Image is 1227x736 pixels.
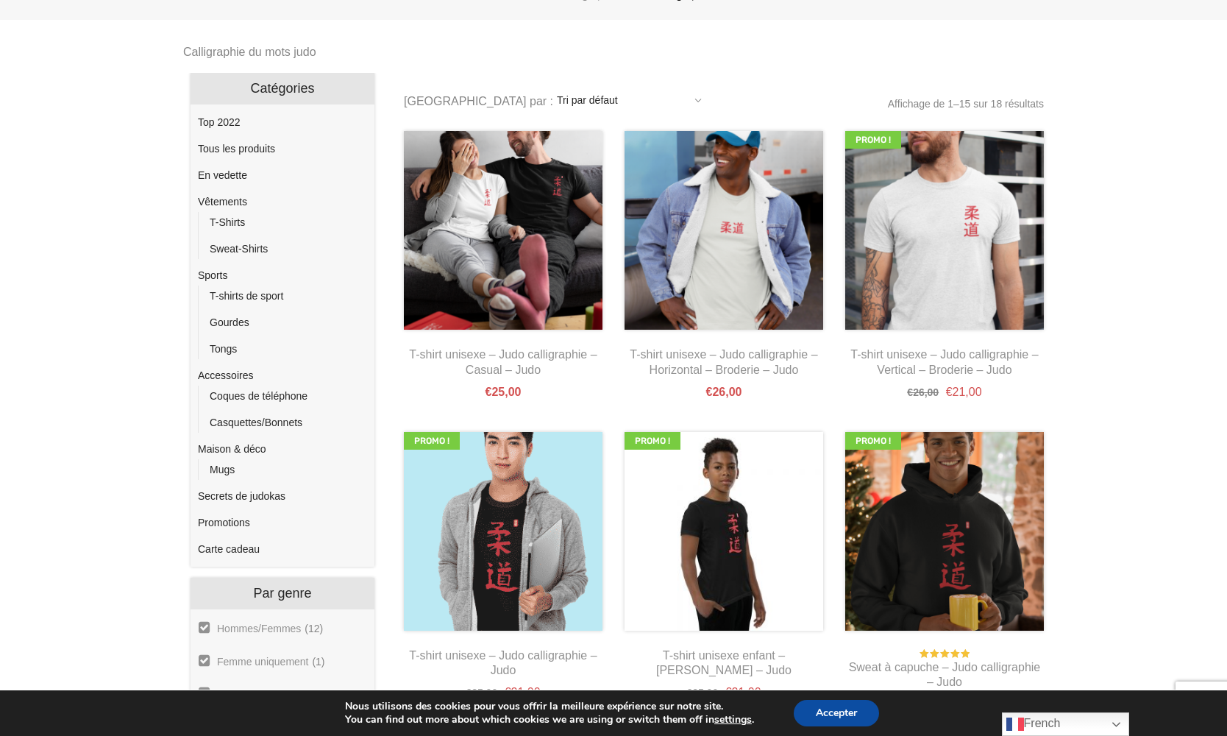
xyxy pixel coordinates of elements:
[845,432,901,450] span: Promo !
[198,116,241,128] a: Top 2022
[845,131,901,149] span: Promo !
[198,143,275,155] a: Tous les produits
[656,649,792,677] a: T-shirt unisexe enfant – [PERSON_NAME] – Judo
[210,316,249,328] a: Gourdes
[946,386,953,398] span: €
[210,464,235,475] a: Mugs
[1006,715,1024,733] img: fr
[198,687,310,701] a: Homme uniquement
[345,713,754,726] p: You can find out more about which cookies we are using or switch them off in .
[625,432,680,450] span: Promo !
[850,348,1038,376] a: T-shirt unisexe – Judo calligraphie – Vertical – Broderie – Judo
[183,42,1044,63] p: Calligraphie du mots judo
[466,687,472,698] span: €
[907,386,939,398] bdi: 26,00
[198,369,253,381] a: Accessoires
[849,661,1041,689] a: Sweat à capuche – Judo calligraphie – Judo
[210,243,268,255] a: Sweat-Shirts
[198,543,260,555] a: Carte cadeau
[888,95,1044,113] p: Affichage de 1–15 sur 18 résultats
[198,655,310,668] a: Femme uniquement
[305,622,323,635] span: (12)
[198,622,302,635] a: Hommes/Femmes
[714,713,752,726] button: settings
[907,386,913,398] span: €
[198,269,227,281] a: Sports
[686,687,718,698] bdi: 25,00
[198,196,247,208] a: Vêtements
[210,343,237,355] a: Tongs
[486,386,492,398] span: €
[198,169,247,181] a: En vedette
[313,687,326,701] span: (1)
[946,386,982,398] bdi: 21,00
[198,517,250,528] a: Promotions
[312,655,324,668] span: (1)
[725,686,732,698] span: €
[706,386,742,398] bdi: 26,00
[486,386,522,398] bdi: 25,00
[198,443,266,455] a: Maison & déco
[250,81,314,96] span: Catégories
[409,348,597,376] a: T-shirt unisexe – Judo calligraphie – Casual – Judo
[210,216,245,228] a: T-Shirts
[920,649,970,659] div: Note 5.00 sur 5
[1002,712,1129,736] a: French
[404,91,553,112] span: [GEOGRAPHIC_DATA] par :
[210,390,307,402] a: Coques de téléphone
[725,686,761,698] bdi: 21,00
[409,649,597,677] a: T-shirt unisexe – Judo calligraphie – Judo
[920,649,970,680] span: Note sur 5
[253,586,311,601] span: Par genre
[404,432,460,450] span: Promo !
[210,417,302,428] a: Casquettes/Bonnets
[706,386,713,398] span: €
[505,686,541,698] bdi: 21,00
[630,348,817,376] a: T-shirt unisexe – Judo calligraphie – Horizontal – Broderie – Judo
[505,686,511,698] span: €
[794,700,879,726] button: Accepter
[198,490,285,502] a: Secrets de judokas
[210,290,283,302] a: T-shirts de sport
[686,687,692,698] span: €
[345,700,754,713] p: Nous utilisons des cookies pour vous offrir la meilleure expérience sur notre site.
[466,687,497,698] bdi: 25,00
